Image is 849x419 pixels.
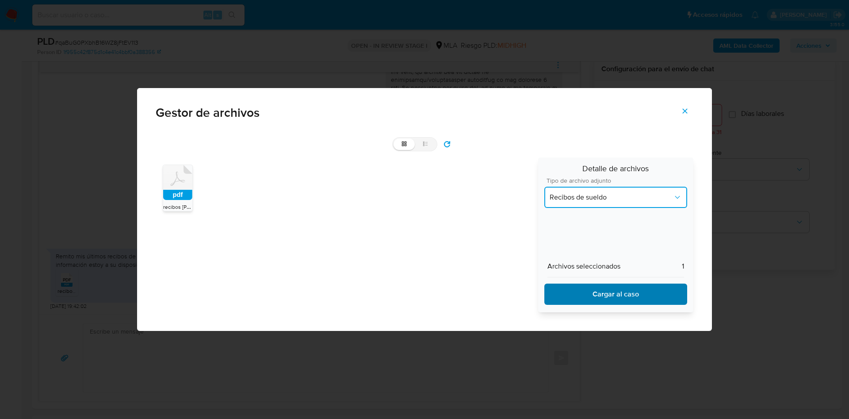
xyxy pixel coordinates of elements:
[163,165,193,211] div: pdfrecibos [PERSON_NAME] 3.pdf
[544,187,687,208] button: document types
[550,193,673,202] span: Recibos de sueldo
[544,284,687,305] button: Descargar
[682,262,684,271] span: 1
[156,107,693,119] span: Gestor de archivos
[556,284,676,304] span: Cargar al caso
[437,137,457,151] button: refresh
[544,164,687,177] span: Detalle de archivos
[547,177,689,184] span: Tipo de archivo adjunto
[669,100,700,122] button: Cerrar
[163,202,237,211] span: recibos [PERSON_NAME] 3.pdf
[547,262,620,271] span: Archivos seleccionados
